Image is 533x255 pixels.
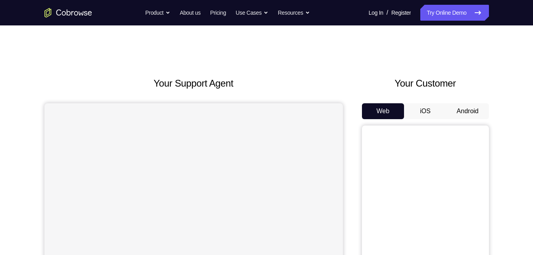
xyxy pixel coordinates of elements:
[446,103,489,119] button: Android
[369,5,383,21] a: Log In
[362,76,489,91] h2: Your Customer
[210,5,226,21] a: Pricing
[180,5,200,21] a: About us
[387,8,388,17] span: /
[362,103,404,119] button: Web
[278,5,310,21] button: Resources
[420,5,489,21] a: Try Online Demo
[404,103,446,119] button: iOS
[44,8,92,17] a: Go to the home page
[44,76,343,91] h2: Your Support Agent
[236,5,268,21] button: Use Cases
[145,5,170,21] button: Product
[391,5,411,21] a: Register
